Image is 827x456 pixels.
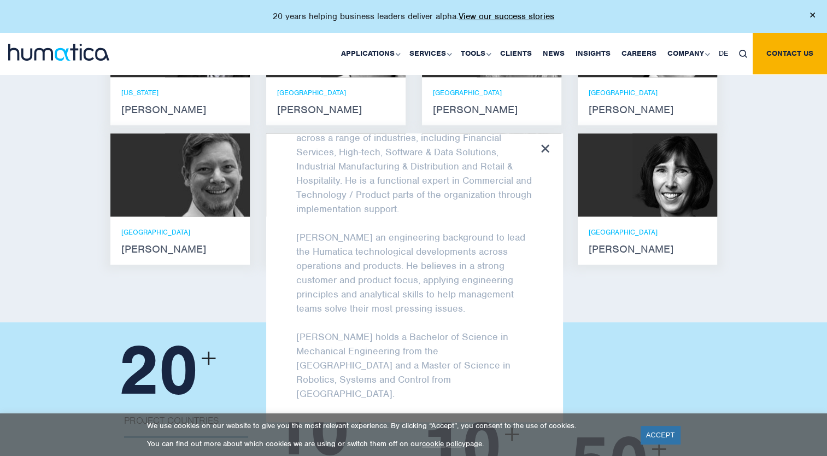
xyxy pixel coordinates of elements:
[336,33,404,74] a: Applications
[641,426,681,444] a: ACCEPT
[537,33,570,74] a: News
[753,33,827,74] a: Contact us
[589,227,706,237] p: [GEOGRAPHIC_DATA]
[8,44,109,61] img: logo
[121,106,239,114] strong: [PERSON_NAME]
[165,133,250,217] img: Claudio Limacher
[296,102,533,216] p: [PERSON_NAME] is a Director and the Technology Lead at Humatica. He has led client engagements ac...
[570,33,616,74] a: Insights
[433,106,550,114] strong: [PERSON_NAME]
[422,439,466,448] a: cookie policy
[147,439,627,448] p: You can find out more about which cookies we are using or switch them off on our page.
[147,421,627,430] p: We use cookies on our website to give you the most relevant experience. By clicking “Accept”, you...
[739,50,747,58] img: search_icon
[296,230,533,315] p: [PERSON_NAME] an engineering background to lead the Humatica technological developments across op...
[616,33,662,74] a: Careers
[433,88,550,97] p: [GEOGRAPHIC_DATA]
[121,245,239,254] strong: [PERSON_NAME]
[277,88,395,97] p: [GEOGRAPHIC_DATA]
[589,106,706,114] strong: [PERSON_NAME]
[273,11,554,22] p: 20 years helping business leaders deliver alpha.
[455,33,495,74] a: Tools
[713,33,734,74] a: DE
[719,49,728,58] span: DE
[459,11,554,22] a: View our success stories
[296,330,533,401] p: [PERSON_NAME] holds a Bachelor of Science in Mechanical Engineering from the [GEOGRAPHIC_DATA] an...
[119,328,198,412] span: 20
[589,88,706,97] p: [GEOGRAPHIC_DATA]
[495,33,537,74] a: Clients
[404,33,455,74] a: Services
[632,133,717,217] img: Karen Wright
[277,106,395,114] strong: [PERSON_NAME]
[589,245,706,254] strong: [PERSON_NAME]
[121,88,239,97] p: [US_STATE]
[121,227,239,237] p: [GEOGRAPHIC_DATA]
[201,341,216,377] span: +
[662,33,713,74] a: Company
